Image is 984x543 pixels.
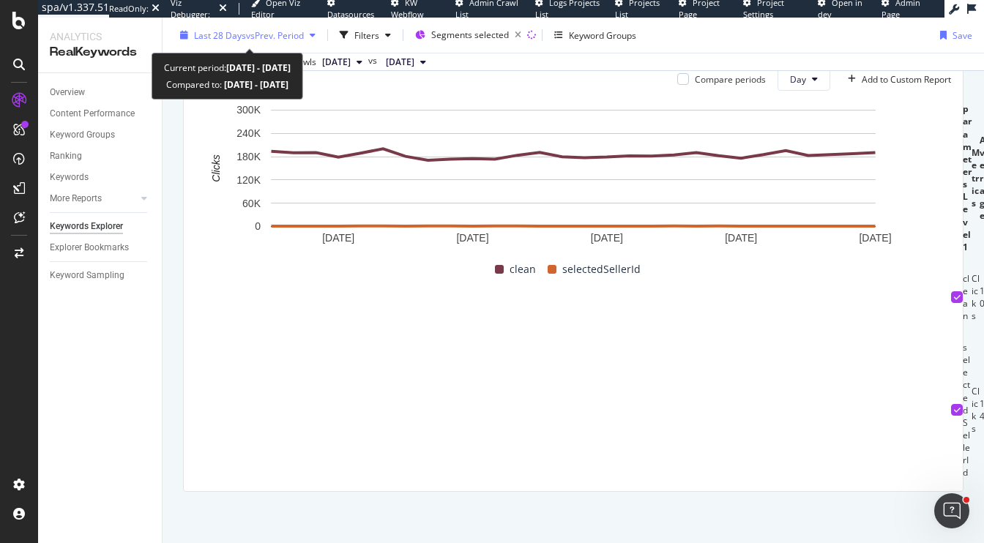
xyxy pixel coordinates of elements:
button: [DATE] [380,53,432,71]
div: Metrics [972,146,980,209]
div: Ranking [50,149,82,164]
a: Explorer Bookmarks [50,240,152,255]
a: Overview [50,85,152,100]
text: [DATE] [591,232,623,244]
div: Content Performance [50,106,135,121]
div: Compared to: [166,76,288,93]
div: parameters Level 1 [963,102,972,253]
div: Save [953,29,972,41]
div: Add to Custom Report [862,73,951,86]
svg: A chart. [195,102,951,249]
a: Keyword Sampling [50,268,152,283]
div: Keywords [50,170,89,185]
a: Ranking [50,149,152,164]
div: Analytics [50,29,150,44]
button: Keyword Groups [548,23,642,47]
td: selectedSellerId [963,341,972,479]
text: [DATE] [456,232,488,244]
b: [DATE] - [DATE] [226,61,291,74]
a: Keyword Groups [50,127,152,143]
div: Explorer Bookmarks [50,240,129,255]
div: Keyword Groups [50,127,115,143]
div: More Reports [50,191,102,206]
button: Save [934,23,972,47]
a: Keywords [50,170,152,185]
text: [DATE] [859,232,891,244]
button: Last 28 DaysvsPrev. Period [174,23,321,47]
button: [DATE] [316,53,368,71]
a: Keywords Explorer [50,219,152,234]
span: Datasources [327,9,374,20]
div: RealKeywords [50,44,150,61]
span: clean [510,261,536,278]
button: Segments selected [409,23,527,47]
a: Content Performance [50,106,152,121]
span: Day [790,73,806,86]
text: 60K [242,198,261,209]
span: vs Prev. Period [246,29,304,41]
text: 180K [236,151,261,162]
text: Clicks [210,155,222,182]
span: selectedSellerId [562,261,641,278]
text: [DATE] [322,232,354,244]
iframe: Intercom live chat [934,493,969,528]
button: Add to Custom Report [842,67,951,91]
div: Keywords Explorer [50,219,123,234]
div: Compare periods [695,73,766,86]
td: Clicks [972,253,980,341]
div: ReadOnly: [109,3,149,15]
span: 2025 Aug. 29th [386,56,414,69]
text: 240K [236,127,261,139]
b: [DATE] - [DATE] [222,78,288,91]
div: Filters [354,29,379,41]
a: More Reports [50,191,137,206]
button: Filters [334,23,397,47]
text: 120K [236,174,261,186]
text: 0 [255,221,261,233]
button: Day [778,67,830,91]
span: vs [368,54,380,67]
div: Keyword Groups [569,29,636,41]
div: Current period: [164,59,291,76]
text: 300K [236,105,261,116]
text: [DATE] [725,232,757,244]
div: Overview [50,85,85,100]
span: 2025 Sep. 26th [322,56,351,69]
td: clean [963,253,972,341]
span: Segments selected [431,29,509,41]
div: Keyword Sampling [50,268,124,283]
td: Clicks [972,341,980,479]
span: Last 28 Days [194,29,246,41]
